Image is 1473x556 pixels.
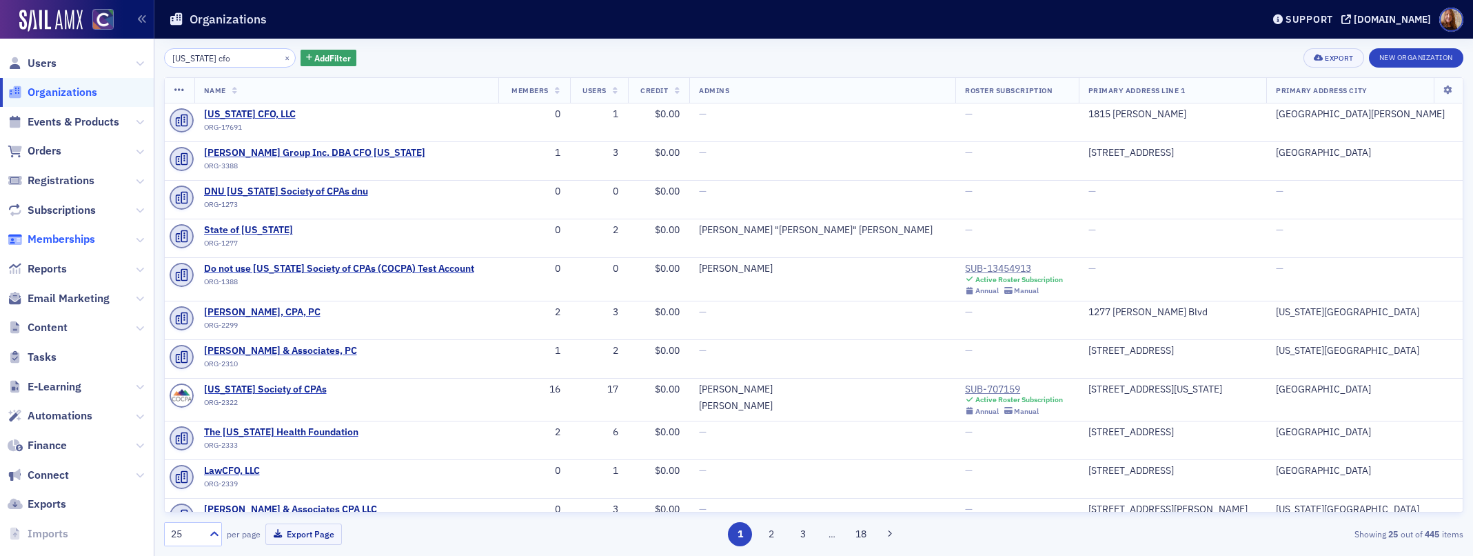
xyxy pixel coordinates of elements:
[8,379,81,395] a: E-Learning
[508,108,560,121] div: 0
[164,48,296,68] input: Search…
[1014,286,1039,295] div: Manual
[1088,185,1096,197] span: —
[204,384,329,396] span: Colorado Society of CPAs
[1276,465,1453,477] div: [GEOGRAPHIC_DATA]
[1088,384,1257,396] div: [STREET_ADDRESS][US_STATE]
[508,186,560,198] div: 0
[655,306,680,318] span: $0.00
[204,306,329,319] a: [PERSON_NAME], CPA, PC
[965,344,973,357] span: —
[28,438,67,453] span: Finance
[965,146,973,159] span: —
[655,185,680,197] span: $0.00
[204,384,329,396] a: [US_STATE] Society of CPAs
[699,185,707,197] span: —
[28,526,68,542] span: Imports
[580,504,618,516] div: 3
[8,85,97,100] a: Organizations
[975,286,999,295] div: Annual
[1276,224,1283,236] span: —
[204,123,329,137] div: ORG-17691
[265,524,342,545] button: Export Page
[655,503,680,515] span: $0.00
[580,384,618,396] div: 17
[204,504,377,516] span: Maffei & Associates CPA LLC
[28,350,57,365] span: Tasks
[1088,108,1257,121] div: 1815 [PERSON_NAME]
[8,291,110,306] a: Email Marketing
[204,108,329,121] a: [US_STATE] CFO, LLC
[699,224,933,237] div: [PERSON_NAME] "[PERSON_NAME]" [PERSON_NAME]
[1088,86,1186,95] span: Primary Address Line 1
[204,263,474,275] span: Do not use Colorado Society of CPAs (COCPA) Test Account
[965,263,1063,275] div: SUB-13454913
[190,11,267,28] h1: Organizations
[965,464,973,477] span: —
[1088,147,1257,159] div: [STREET_ADDRESS]
[965,306,973,318] span: —
[580,108,618,121] div: 1
[204,398,329,412] div: ORG-2322
[1439,8,1463,32] span: Profile
[1276,147,1453,159] div: [GEOGRAPHIC_DATA]
[227,528,261,540] label: per page
[8,350,57,365] a: Tasks
[699,108,707,120] span: —
[965,108,973,120] span: —
[28,173,94,188] span: Registrations
[1354,13,1431,26] div: [DOMAIN_NAME]
[508,345,560,357] div: 1
[975,407,999,416] div: Annual
[92,9,114,30] img: SailAMX
[655,224,680,236] span: $0.00
[1276,426,1453,439] div: [GEOGRAPHIC_DATA]
[508,465,560,477] div: 0
[8,232,95,247] a: Memberships
[1276,306,1453,319] div: [US_STATE][GEOGRAPHIC_DATA]
[204,465,329,477] span: LawCFO, LLC
[699,400,773,413] a: [PERSON_NAME]
[699,384,773,396] a: [PERSON_NAME]
[204,200,368,214] div: ORG-1273
[204,86,226,95] span: Name
[640,86,668,95] span: Credit
[580,224,618,237] div: 2
[1088,262,1096,275] span: —
[699,306,707,318] span: —
[314,52,351,64] span: Add Filter
[582,86,607,95] span: Users
[655,383,680,395] span: $0.00
[171,527,201,542] div: 25
[508,224,560,237] div: 0
[1040,528,1463,540] div: Showing out of items
[204,504,377,516] a: [PERSON_NAME] & Associates CPA LLC
[204,441,358,455] div: ORG-2333
[28,379,81,395] span: E-Learning
[28,497,66,512] span: Exports
[1286,13,1333,26] div: Support
[965,86,1053,95] span: Roster Subscription
[8,56,57,71] a: Users
[655,262,680,275] span: $0.00
[655,146,680,159] span: $0.00
[849,522,873,546] button: 18
[204,277,474,291] div: ORG-1388
[655,108,680,120] span: $0.00
[204,224,329,237] a: State of [US_STATE]
[8,468,69,483] a: Connect
[19,10,83,32] a: SailAMX
[1276,384,1453,396] div: [GEOGRAPHIC_DATA]
[699,263,773,275] a: [PERSON_NAME]
[508,263,560,275] div: 0
[204,224,329,237] span: State of Colorado
[1341,14,1436,24] button: [DOMAIN_NAME]
[28,85,97,100] span: Organizations
[204,345,357,357] span: Brenner & Associates, PC
[508,384,560,396] div: 16
[508,504,560,516] div: 0
[204,479,329,493] div: ORG-2339
[8,497,66,512] a: Exports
